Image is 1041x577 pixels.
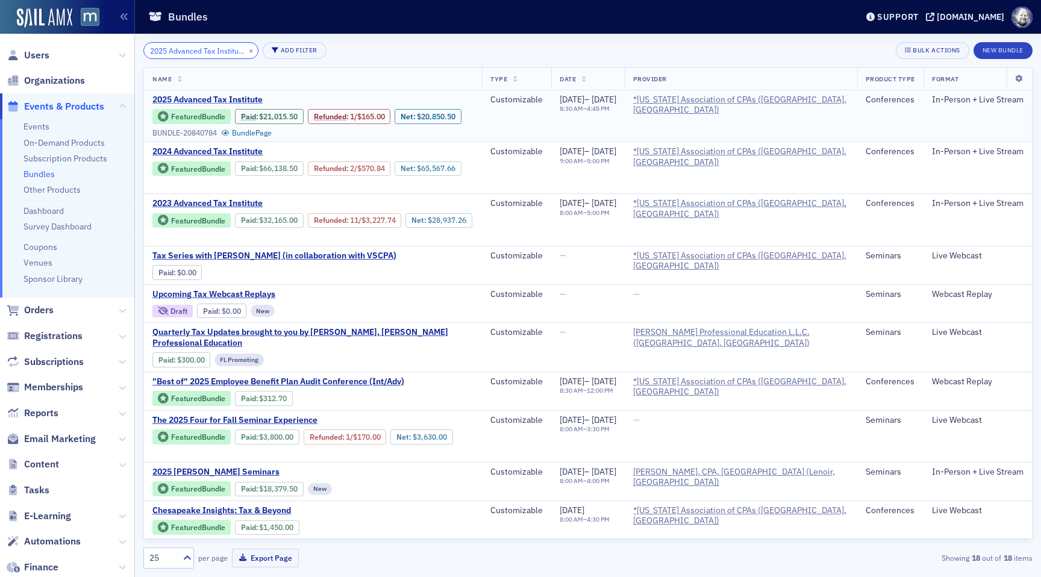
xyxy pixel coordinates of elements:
div: Paid: 261 - $6613850 [235,161,304,176]
div: 25 [149,552,176,564]
div: – [560,209,616,217]
span: *Maryland Association of CPAs (Timonium, MD) [633,505,849,526]
div: Refunded: 23 - $380000 [304,429,386,444]
button: Bulk Actions [896,42,969,59]
div: Conferences [866,95,915,105]
span: Tax Series with Art Auerbach (in collaboration with VSCPA) [152,251,396,261]
label: per page [198,552,228,563]
span: : [314,164,350,173]
a: [PERSON_NAME] Professional Education L.L.C. ([GEOGRAPHIC_DATA], [GEOGRAPHIC_DATA]) [633,327,849,348]
a: Refunded [314,112,346,121]
span: [DATE] [560,376,584,387]
a: Quarterly Tax Updates brought to you by [PERSON_NAME], [PERSON_NAME] Professional Education [152,327,474,348]
span: $65,567.66 [417,164,455,173]
a: Finance [7,561,58,574]
a: *[US_STATE] Association of CPAs ([GEOGRAPHIC_DATA], [GEOGRAPHIC_DATA]) [633,251,849,272]
div: Seminars [866,251,915,261]
span: Users [24,49,49,62]
a: Memberships [7,381,83,394]
span: [DATE] [592,414,616,425]
a: Paid [241,394,256,403]
span: Finance [24,561,58,574]
div: Seminars [866,467,915,478]
span: Subscriptions [24,355,84,369]
a: Paid [241,164,256,173]
span: — [560,326,566,337]
div: Net: $6556766 [395,161,461,176]
div: New [308,483,332,495]
button: [DOMAIN_NAME] [926,13,1008,21]
a: Other Products [23,184,81,195]
div: Customizable [490,146,543,157]
a: Registrations [7,329,83,343]
a: The 2025 Four for Fall Seminar Experience [152,415,474,426]
a: Chesapeake Insights: Tax & Beyond [152,505,423,516]
time: 8:00 AM [560,208,583,217]
time: 8:30 AM [560,386,583,395]
time: 4:30 PM [587,515,610,523]
a: Automations [7,535,81,548]
span: Date [560,75,576,83]
div: Featured Bundle [171,395,225,402]
span: Upcoming Tax Webcast Replays [152,289,355,300]
span: 2023 Advanced Tax Institute [152,198,355,209]
img: SailAMX [17,8,72,28]
div: Refunded: 109 - $3216500 [308,213,401,228]
div: Featured Bundle [171,217,225,224]
div: – [560,146,616,157]
span: $20,850.50 [417,112,455,121]
span: Content [24,458,59,471]
span: [DATE] [592,376,616,387]
div: Featured Bundle [152,161,231,176]
div: [DOMAIN_NAME] [937,11,1004,22]
div: – [560,477,616,485]
span: $0.00 [177,268,196,277]
span: $3,630.00 [413,432,447,441]
span: — [560,250,566,261]
div: Paid: 216 - $2101550 [235,109,304,123]
span: Net : [401,164,417,173]
a: Refunded [314,164,346,173]
div: In-Person + Live Stream [932,198,1024,209]
div: Paid: 2 - $30000 [152,352,210,367]
span: *Maryland Association of CPAs (Timonium, MD) [633,146,849,167]
a: Events [23,121,49,132]
a: Dashboard [23,205,64,216]
div: Featured Bundle [171,434,225,440]
div: Refunded: 216 - $2101550 [308,109,390,123]
span: $32,165.00 [259,216,298,225]
time: 5:00 PM [587,157,610,165]
span: $3,227.74 [361,216,396,225]
div: Featured Bundle [152,213,231,228]
span: $3,800.00 [259,432,293,441]
div: Featured Bundle [171,524,225,531]
strong: 18 [1001,552,1014,563]
div: Featured Bundle [152,429,231,444]
span: $21,015.50 [259,112,298,121]
div: Conferences [866,505,915,516]
button: Add Filter [263,42,327,59]
span: Organizations [24,74,85,87]
div: – [560,95,616,105]
a: BundlePage [221,128,272,137]
div: Featured Bundle [152,109,231,124]
div: – [560,105,616,113]
time: 3:30 PM [587,425,610,433]
a: Upcoming Tax Webcast Replays [152,289,398,300]
span: Name [152,75,172,83]
a: Tasks [7,484,49,497]
span: : [158,268,177,277]
span: $165.00 [357,112,385,121]
a: Paid [158,355,173,364]
time: 8:30 AM [560,104,583,113]
button: × [246,45,257,55]
img: SailAMX [81,8,99,27]
div: Customizable [490,415,543,426]
div: Net: $363000 [390,429,452,444]
div: Featured Bundle [152,481,231,496]
span: [DATE] [592,198,616,208]
div: Paid: 3 - $31270 [235,391,293,405]
span: "Best of" 2025 Employee Benefit Plan Audit Conference (Int/Adv) [152,376,404,387]
a: *[US_STATE] Association of CPAs ([GEOGRAPHIC_DATA], [GEOGRAPHIC_DATA]) [633,505,849,526]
